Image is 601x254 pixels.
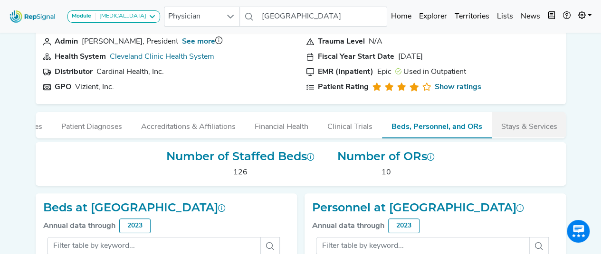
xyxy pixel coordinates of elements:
[110,51,214,63] div: Cleveland Clinic Health System
[75,82,114,93] div: Vizient, Inc.
[43,220,115,232] div: Annual data through
[492,112,567,137] button: Stays & Services
[95,13,146,20] div: [MEDICAL_DATA]
[55,82,71,93] div: GPO
[451,7,493,26] a: Territories
[382,112,492,138] button: Beds, Personnel, and ORs
[318,112,382,137] button: Clinical Trials
[55,51,106,63] div: Health System
[544,7,559,26] button: Intel Book
[67,10,160,23] button: Module[MEDICAL_DATA]
[318,66,373,78] div: EMR (Inpatient)
[312,220,384,232] div: Annual data through
[415,7,451,26] a: Explorer
[382,169,391,176] span: 10
[395,66,466,78] div: Used in Outpatient
[493,7,517,26] a: Lists
[182,38,215,45] a: See more
[166,150,315,163] h2: Number of Staffed Beds
[52,112,132,137] button: Patient Diagnoses
[398,51,423,63] div: [DATE]
[55,36,78,47] div: Admin
[517,7,544,26] a: News
[43,201,226,215] h2: Beds at [GEOGRAPHIC_DATA]
[435,82,481,93] a: Show ratings
[233,169,248,176] span: 126
[318,82,369,93] div: Patient Rating
[164,7,221,26] span: Physician
[318,51,394,63] div: Fiscal Year Start Date
[369,36,382,47] div: N/A
[132,112,245,137] button: Accreditations & Affiliations
[119,218,151,233] div: 2023
[312,201,524,215] h2: Personnel at [GEOGRAPHIC_DATA]
[388,218,420,233] div: 2023
[387,7,415,26] a: Home
[377,66,391,78] div: Epic
[82,36,178,47] div: [PERSON_NAME], President
[258,7,387,27] input: Search a physician
[82,36,178,47] div: Rebecca Starck, President
[96,66,164,78] div: Cardinal Health, Inc.
[337,150,435,163] h2: Number of ORs
[318,36,365,47] div: Trauma Level
[110,53,214,61] a: Cleveland Clinic Health System
[55,66,93,78] div: Distributor
[72,13,91,19] strong: Module
[245,112,318,137] button: Financial Health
